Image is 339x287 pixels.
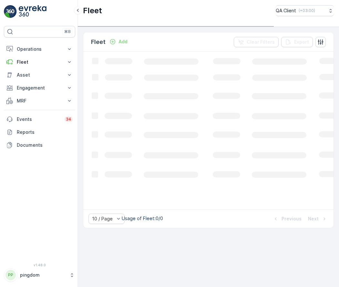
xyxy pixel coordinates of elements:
[4,94,75,107] button: MRF
[4,126,75,139] a: Reports
[4,113,75,126] a: Events34
[118,38,128,45] p: Add
[17,46,62,52] p: Operations
[19,5,46,18] img: logo_light-DOdMpM7g.png
[4,5,17,18] img: logo
[4,81,75,94] button: Engagement
[17,59,62,65] p: Fleet
[64,29,71,34] p: ⌘B
[4,139,75,152] a: Documents
[4,268,75,282] button: PPpingdom
[4,43,75,56] button: Operations
[83,5,102,16] p: Fleet
[276,7,296,14] p: QA Client
[4,56,75,69] button: Fleet
[17,72,62,78] p: Asset
[17,85,62,91] p: Engagement
[281,37,313,47] button: Export
[307,215,328,223] button: Next
[122,215,163,222] p: Usage of Fleet : 0/0
[282,216,302,222] p: Previous
[247,39,275,45] p: Clear Filters
[299,8,315,13] p: ( +03:00 )
[272,215,302,223] button: Previous
[5,270,16,280] div: PP
[276,5,334,16] button: QA Client(+03:00)
[17,129,73,135] p: Reports
[294,39,309,45] p: Export
[107,38,130,46] button: Add
[308,216,319,222] p: Next
[17,116,61,122] p: Events
[17,142,73,148] p: Documents
[4,263,75,267] span: v 1.48.0
[20,272,66,278] p: pingdom
[66,117,71,122] p: 34
[4,69,75,81] button: Asset
[234,37,279,47] button: Clear Filters
[91,37,106,47] p: Fleet
[17,98,62,104] p: MRF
